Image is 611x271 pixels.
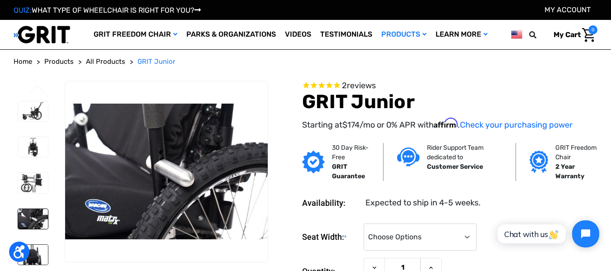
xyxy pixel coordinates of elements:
[488,213,607,255] iframe: Tidio Chat
[18,137,48,157] img: GRIT Junior: front view of kid-sized model of GRIT Freedom Chair all terrain wheelchair
[28,85,47,96] button: Go to slide 3 of 3
[342,120,360,130] span: $174
[545,5,591,14] a: Account
[302,197,359,209] dt: Availability:
[14,6,32,14] span: QUIZ:
[182,20,280,49] a: Parks & Organizations
[530,151,548,173] img: Grit freedom
[44,57,74,66] span: Products
[14,6,201,14] a: QUIZ:WHAT TYPE OF WHEELCHAIR IS RIGHT FOR YOU?
[434,118,458,128] span: Affirm
[555,163,584,180] strong: 2 Year Warranty
[18,101,48,121] img: GRIT Junior: GRIT Freedom Chair all terrain wheelchair engineered specifically for kids
[18,173,48,193] img: GRIT Junior: disassembled child-specific GRIT Freedom Chair model with seatback, push handles, fo...
[427,163,483,171] strong: Customer Service
[18,209,48,229] img: GRIT Junior: close up of child-sized GRIT wheelchair with Invacare Matrx seat, levers, and wheels
[554,30,581,39] span: My Cart
[302,81,597,91] span: Rated 5.0 out of 5 stars 2 reviews
[65,104,268,239] img: GRIT Junior: close up of child-sized GRIT wheelchair with Invacare Matrx seat, levers, and wheels
[316,20,377,49] a: Testimonials
[18,245,48,265] img: GRIT Junior: close up front view of pediatric GRIT wheelchair with Invacare Matrx seat, levers, m...
[14,57,32,66] span: Home
[555,143,601,162] p: GRIT Freedom Chair
[302,90,597,113] h1: GRIT Junior
[588,25,597,34] span: 0
[137,57,175,66] span: GRIT Junior
[14,25,70,44] img: GRIT All-Terrain Wheelchair and Mobility Equipment
[431,20,492,49] a: Learn More
[460,120,573,130] a: Check your purchasing power - Learn more about Affirm Financing (opens in modal)
[302,118,597,131] p: Starting at /mo or 0% APR with .
[511,29,522,40] img: us.png
[427,143,502,162] p: Rider Support Team dedicated to
[397,147,420,166] img: Customer service
[365,197,481,209] dd: Expected to ship in 4-5 weeks.
[332,163,365,180] strong: GRIT Guarantee
[533,25,547,44] input: Search
[302,223,359,251] label: Seat Width:
[137,57,175,67] a: GRIT Junior
[547,25,597,44] a: Cart with 0 items
[44,57,74,67] a: Products
[86,57,125,66] span: All Products
[582,28,595,42] img: Cart
[377,20,431,49] a: Products
[14,57,597,67] nav: Breadcrumb
[280,20,316,49] a: Videos
[347,81,376,90] span: reviews
[14,57,32,67] a: Home
[89,20,182,49] a: GRIT Freedom Chair
[86,57,125,67] a: All Products
[342,81,376,90] span: 2 reviews
[302,151,325,173] img: GRIT Guarantee
[332,143,369,162] p: 30 Day Risk-Free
